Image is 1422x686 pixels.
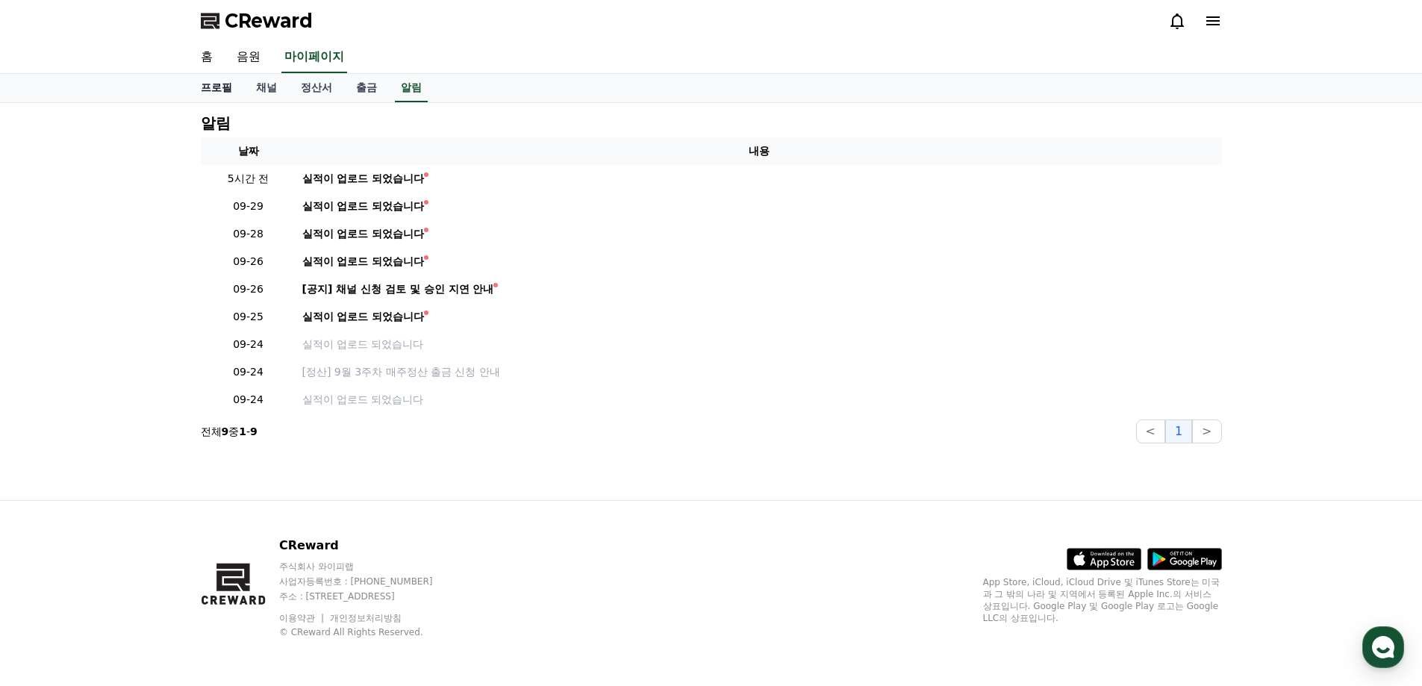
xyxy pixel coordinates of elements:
button: 1 [1165,420,1192,443]
a: 홈 [4,473,99,511]
a: 마이페이지 [281,42,347,73]
a: 실적이 업로드 되었습니다 [302,199,1216,214]
a: 정산서 [289,74,344,102]
p: 09-26 [207,254,290,269]
p: 09-29 [207,199,290,214]
strong: 1 [239,425,246,437]
strong: 9 [222,425,229,437]
span: 설정 [231,496,249,508]
a: 설정 [193,473,287,511]
a: 채널 [244,74,289,102]
p: 주식회사 와이피랩 [279,561,461,573]
a: 홈 [189,42,225,73]
p: © CReward All Rights Reserved. [279,626,461,638]
p: 09-24 [207,337,290,352]
th: 내용 [296,137,1222,165]
p: 09-26 [207,281,290,297]
span: 대화 [137,496,155,508]
a: 실적이 업로드 되었습니다 [302,337,1216,352]
a: 알림 [395,74,428,102]
p: 09-24 [207,364,290,380]
a: 음원 [225,42,272,73]
p: 전체 중 - [201,424,258,439]
p: 09-25 [207,309,290,325]
a: 실적이 업로드 되었습니다 [302,309,1216,325]
a: 이용약관 [279,613,326,623]
a: CReward [201,9,313,33]
button: > [1192,420,1221,443]
a: 실적이 업로드 되었습니다 [302,226,1216,242]
a: 실적이 업로드 되었습니다 [302,392,1216,408]
p: 09-28 [207,226,290,242]
div: 실적이 업로드 되었습니다 [302,199,425,214]
p: 09-24 [207,392,290,408]
p: 주소 : [STREET_ADDRESS] [279,590,461,602]
th: 날짜 [201,137,296,165]
div: 실적이 업로드 되었습니다 [302,171,425,187]
a: 실적이 업로드 되었습니다 [302,171,1216,187]
div: 실적이 업로드 되었습니다 [302,226,425,242]
p: 사업자등록번호 : [PHONE_NUMBER] [279,576,461,587]
h4: 알림 [201,115,231,131]
a: 실적이 업로드 되었습니다 [302,254,1216,269]
a: 개인정보처리방침 [330,613,402,623]
span: CReward [225,9,313,33]
a: [정산] 9월 3주차 매주정산 출금 신청 안내 [302,364,1216,380]
button: < [1136,420,1165,443]
p: 5시간 전 [207,171,290,187]
span: 홈 [47,496,56,508]
a: 대화 [99,473,193,511]
a: 프로필 [189,74,244,102]
div: 실적이 업로드 되었습니다 [302,309,425,325]
p: CReward [279,537,461,555]
a: [공지] 채널 신청 검토 및 승인 지연 안내 [302,281,1216,297]
div: 실적이 업로드 되었습니다 [302,254,425,269]
p: App Store, iCloud, iCloud Drive 및 iTunes Store는 미국과 그 밖의 나라 및 지역에서 등록된 Apple Inc.의 서비스 상표입니다. Goo... [983,576,1222,624]
strong: 9 [250,425,258,437]
div: [공지] 채널 신청 검토 및 승인 지연 안내 [302,281,494,297]
a: 출금 [344,74,389,102]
